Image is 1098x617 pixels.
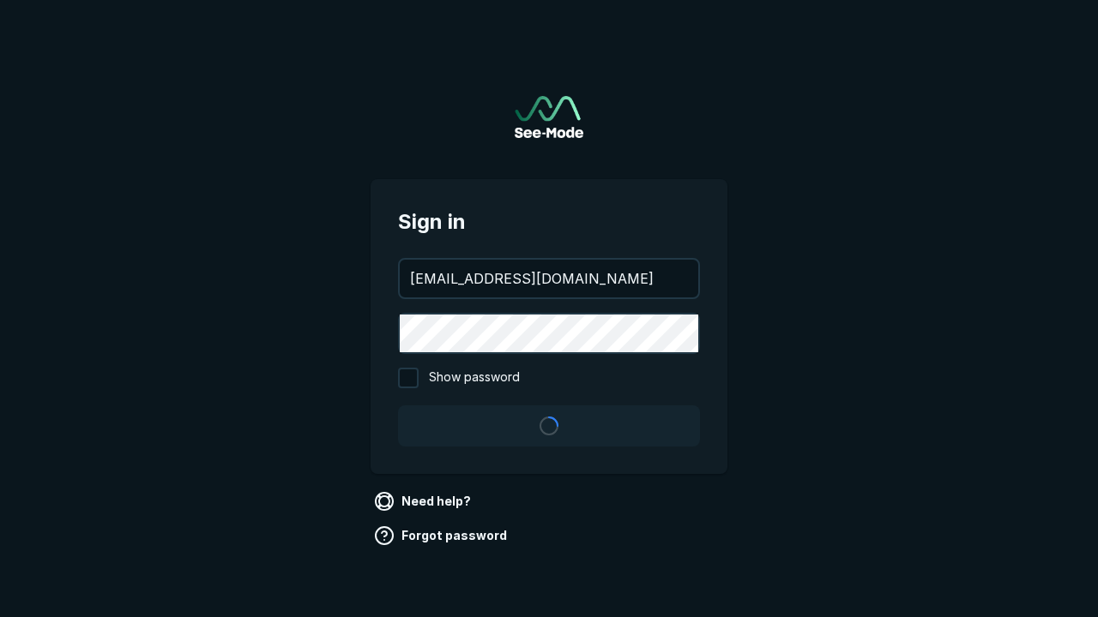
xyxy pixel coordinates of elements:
a: Forgot password [371,522,514,549]
span: Sign in [398,207,700,237]
input: your@email.com [400,260,698,297]
span: Show password [429,368,520,388]
a: Need help? [371,488,478,515]
img: See-Mode Logo [515,96,583,138]
a: Go to sign in [515,96,583,138]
